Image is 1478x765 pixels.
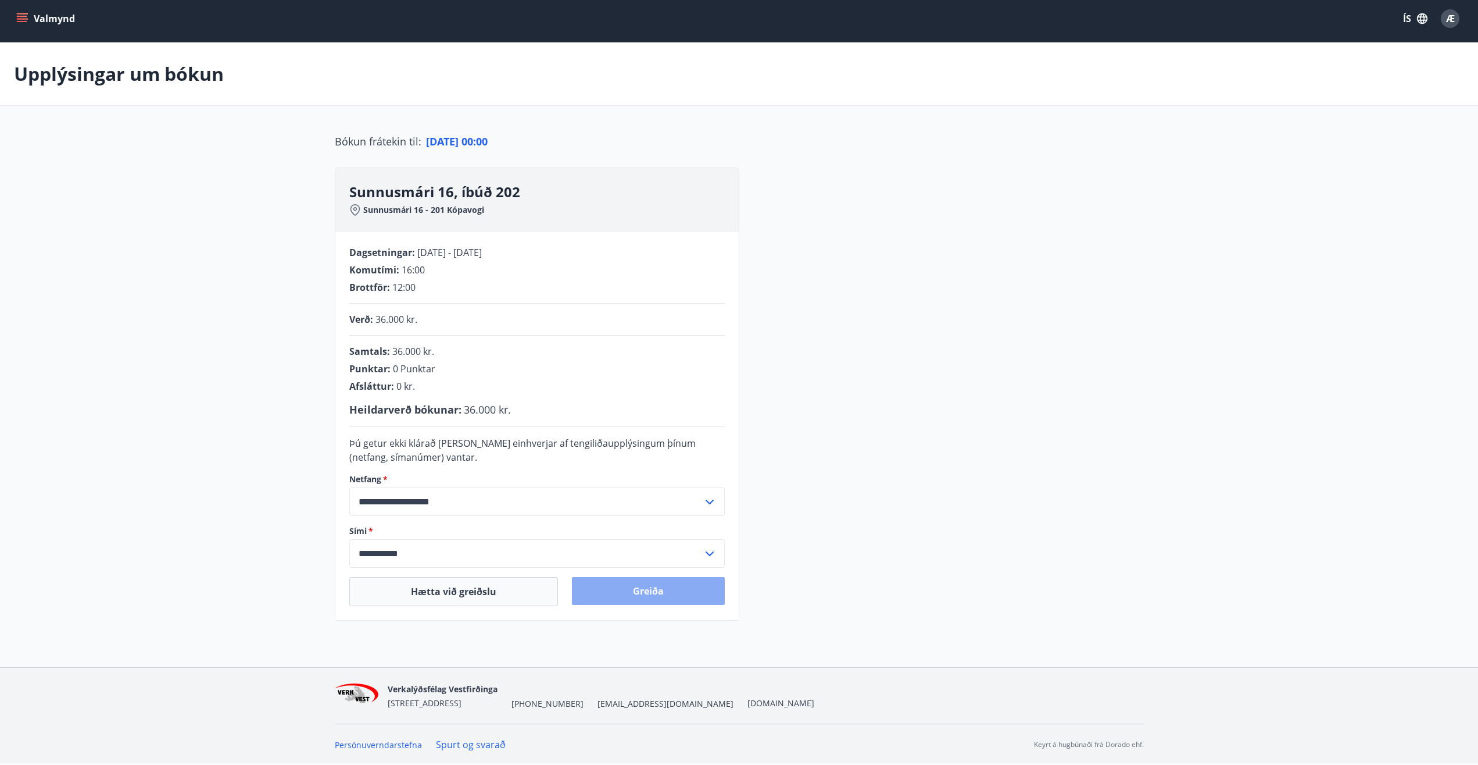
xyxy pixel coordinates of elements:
[572,577,725,605] button: Greiða
[511,698,584,710] span: [PHONE_NUMBER]
[464,403,511,417] span: 36.000 kr.
[597,698,733,710] span: [EMAIL_ADDRESS][DOMAIN_NAME]
[349,403,461,417] span: Heildarverð bókunar :
[335,134,421,149] span: Bókun frátekin til :
[349,246,415,259] span: Dagsetningar :
[436,738,506,751] a: Spurt og svarað
[363,204,484,216] span: Sunnusmári 16 - 201 Kópavogi
[396,380,415,393] span: 0 kr.
[402,264,425,276] span: 16:00
[349,362,391,375] span: Punktar :
[349,474,725,485] label: Netfang
[388,684,498,695] span: Verkalýðsfélag Vestfirðinga
[393,362,435,375] span: 0 Punktar
[14,61,224,87] p: Upplýsingar um bókun
[349,380,394,393] span: Afsláttur :
[1034,739,1144,750] p: Keyrt á hugbúnaði frá Dorado ehf.
[375,313,417,326] span: 36.000 kr.
[388,698,461,709] span: [STREET_ADDRESS]
[349,281,390,294] span: Brottför :
[747,698,814,709] a: [DOMAIN_NAME]
[349,182,739,202] h3: Sunnusmári 16, íbúð 202
[335,684,379,709] img: jihgzMk4dcgjRAW2aMgpbAqQEG7LZi0j9dOLAUvz.png
[349,577,558,606] button: Hætta við greiðslu
[14,8,80,29] button: menu
[417,246,482,259] span: [DATE] - [DATE]
[349,437,696,464] span: Þú getur ekki klárað [PERSON_NAME] einhverjar af tengiliðaupplýsingum þínum (netfang, símanúmer) ...
[1446,12,1455,25] span: Æ
[392,345,434,358] span: 36.000 kr.
[335,739,422,750] a: Persónuverndarstefna
[426,134,488,148] span: [DATE] 00:00
[349,345,390,358] span: Samtals :
[1436,5,1464,33] button: Æ
[349,264,399,276] span: Komutími :
[349,525,725,537] label: Sími
[392,281,416,294] span: 12:00
[1397,8,1434,29] button: ÍS
[349,313,373,326] span: Verð :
